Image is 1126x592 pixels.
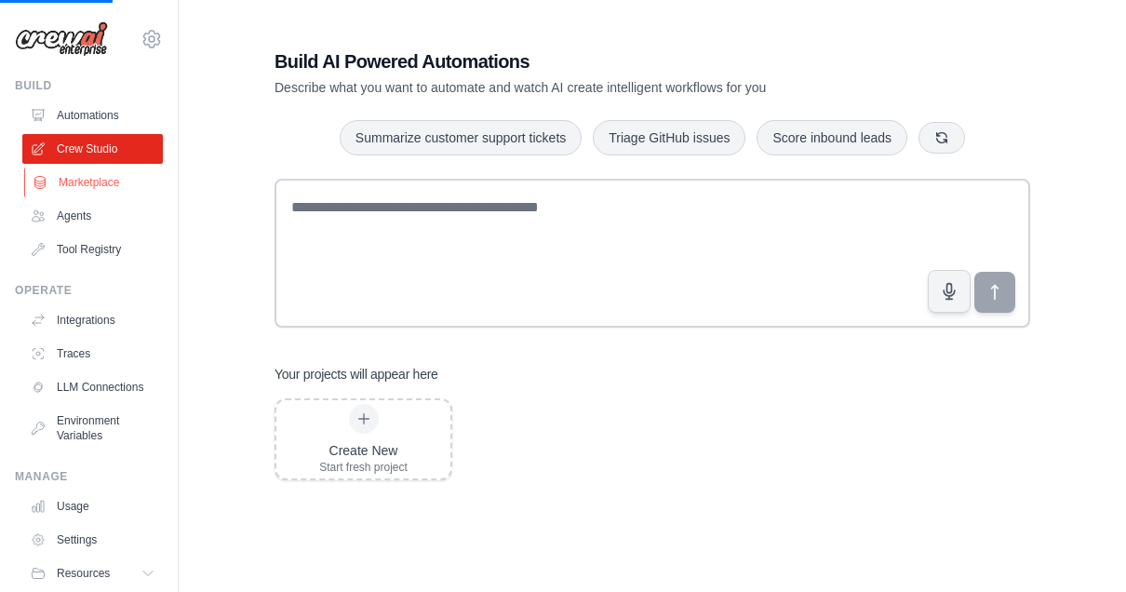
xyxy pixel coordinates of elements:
[15,283,163,298] div: Operate
[22,101,163,130] a: Automations
[22,339,163,369] a: Traces
[1033,503,1126,592] iframe: Chat Widget
[918,122,965,154] button: Get new suggestions
[928,270,971,313] button: Click to speak your automation idea
[22,406,163,451] a: Environment Variables
[275,48,900,74] h1: Build AI Powered Automations
[22,305,163,335] a: Integrations
[22,558,163,588] button: Resources
[15,21,108,57] img: Logo
[15,78,163,93] div: Build
[275,365,438,383] h3: Your projects will appear here
[22,372,163,402] a: LLM Connections
[22,201,163,231] a: Agents
[340,120,582,155] button: Summarize customer support tickets
[275,78,900,97] p: Describe what you want to automate and watch AI create intelligent workflows for you
[757,120,907,155] button: Score inbound leads
[22,134,163,164] a: Crew Studio
[319,441,408,460] div: Create New
[22,525,163,555] a: Settings
[22,235,163,264] a: Tool Registry
[57,566,110,581] span: Resources
[593,120,745,155] button: Triage GitHub issues
[22,491,163,521] a: Usage
[319,460,408,475] div: Start fresh project
[15,469,163,484] div: Manage
[24,168,165,197] a: Marketplace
